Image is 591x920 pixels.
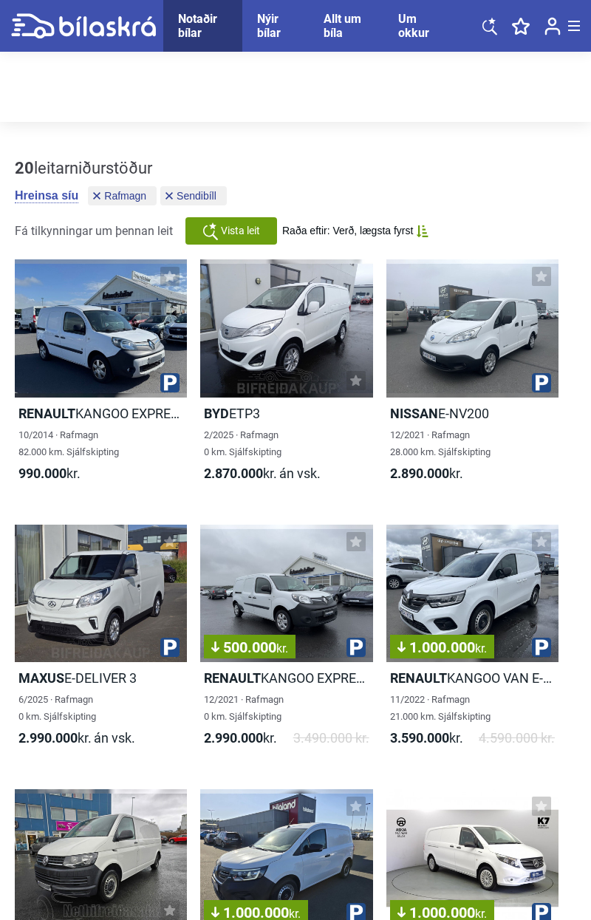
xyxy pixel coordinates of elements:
b: 2.890.000 [390,466,449,481]
span: 11/2022 · Rafmagn 21.000 km. Sjálfskipting [390,694,491,722]
span: kr. [204,729,277,746]
span: kr. [204,465,321,482]
img: parking.png [160,373,180,392]
a: Um okkur [398,12,438,40]
button: Rafmagn [88,186,157,205]
span: Vista leit [221,223,260,239]
b: Renault [390,670,447,686]
span: 4.590.000 kr. [479,729,555,746]
span: 12/2021 · Rafmagn 0 km. Sjálfskipting [204,694,284,722]
a: Nýir bílar [257,12,293,40]
span: kr. [475,641,487,655]
b: 2.990.000 [18,730,78,746]
span: kr. [276,641,288,655]
a: 500.000kr.RenaultKANGOO EXPRESS Z.E.12/2021 · Rafmagn0 km. Sjálfskipting2.990.000kr.3.490.000 kr. [200,525,372,760]
h2: E-NV200 [386,405,558,422]
a: 1.000.000kr.RenaultKANGOO VAN E-TECH ELECTRI11/2022 · Rafmagn21.000 km. Sjálfskipting3.590.000kr.... [386,525,558,760]
h2: E-DELIVER 3 [15,669,187,686]
a: RenaultKANGOO EXPRESS ZE10/2014 · Rafmagn82.000 km. Sjálfskipting990.000kr. [15,259,187,495]
span: 10/2014 · Rafmagn 82.000 km. Sjálfskipting [18,429,119,457]
img: parking.png [532,373,551,392]
img: user-login.svg [544,17,561,35]
b: 20 [15,159,34,177]
b: Renault [204,670,261,686]
h2: KANGOO EXPRESS Z.E. [200,669,372,686]
span: 1.000.000 [397,905,487,920]
span: Raða eftir: Verð, lægsta fyrst [282,225,413,237]
a: Notaðir bílar [178,12,228,40]
span: 2/2025 · Rafmagn 0 km. Sjálfskipting [204,429,281,457]
a: BYDETP32/2025 · Rafmagn0 km. Sjálfskipting2.870.000kr. [200,259,372,495]
span: kr. [390,465,463,482]
span: 12/2021 · Rafmagn 28.000 km. Sjálfskipting [390,429,491,457]
span: kr. [390,729,463,746]
img: parking.png [160,638,180,657]
span: 1.000.000 [397,640,487,655]
span: 6/2025 · Rafmagn 0 km. Sjálfskipting [18,694,96,722]
img: parking.png [532,638,551,657]
b: 3.590.000 [390,730,449,746]
span: 500.000 [211,640,288,655]
a: MaxusE-DELIVER 36/2025 · Rafmagn0 km. Sjálfskipting2.990.000kr. [15,525,187,760]
b: BYD [204,406,229,421]
span: 1.000.000 [211,905,301,920]
span: 3.490.000 kr. [293,729,369,746]
button: Sendibíll [160,186,227,205]
span: Fá tilkynningar um þennan leit [15,224,173,238]
b: 990.000 [18,466,66,481]
b: Maxus [18,670,64,686]
b: Nissan [390,406,438,421]
b: 2.990.000 [204,730,263,746]
h2: ETP3 [200,405,372,422]
span: kr. [18,729,135,746]
span: Rafmagn [104,191,146,201]
h2: KANGOO EXPRESS ZE [15,405,187,422]
button: Hreinsa síu [15,188,78,203]
a: Allt um bíla [324,12,369,40]
img: parking.png [346,638,366,657]
a: NissanE-NV20012/2021 · Rafmagn28.000 km. Sjálfskipting2.890.000kr. [386,259,558,495]
b: 2.870.000 [204,466,263,481]
h2: KANGOO VAN E-TECH ELECTRI [386,669,558,686]
button: Raða eftir: Verð, lægsta fyrst [282,225,428,237]
span: Sendibíll [177,191,216,201]
span: kr. [18,465,81,482]
b: Renault [18,406,75,421]
div: leitarniðurstöður [15,159,230,178]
